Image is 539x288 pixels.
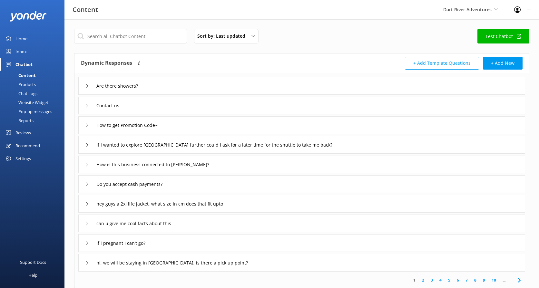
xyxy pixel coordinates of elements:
a: Products [4,80,64,89]
div: Home [15,32,27,45]
a: 10 [488,277,499,283]
a: 7 [462,277,471,283]
a: 6 [454,277,462,283]
div: Chatbot [15,58,33,71]
a: 9 [480,277,488,283]
img: yonder-white-logo.png [10,11,47,22]
a: Test Chatbot [477,29,529,43]
div: Chat Logs [4,89,37,98]
h4: Dynamic Responses [81,57,132,70]
a: 2 [419,277,427,283]
div: Content [4,71,36,80]
a: Chat Logs [4,89,64,98]
a: 5 [445,277,454,283]
button: + Add Template Questions [405,57,479,70]
div: Products [4,80,36,89]
div: Inbox [15,45,27,58]
a: Reports [4,116,64,125]
a: Content [4,71,64,80]
div: Support Docs [20,256,46,269]
input: Search all Chatbot Content [74,29,187,43]
a: Website Widget [4,98,64,107]
button: + Add New [483,57,523,70]
a: 8 [471,277,480,283]
div: Help [28,269,37,282]
a: 4 [436,277,445,283]
span: Sort by: Last updated [197,33,249,40]
div: Website Widget [4,98,48,107]
div: Pop-up messages [4,107,52,116]
span: Dart River Adventures [443,6,492,13]
div: Reports [4,116,34,125]
h3: Content [73,5,98,15]
a: Pop-up messages [4,107,64,116]
div: Recommend [15,139,40,152]
div: Reviews [15,126,31,139]
span: ... [499,277,509,283]
div: Settings [15,152,31,165]
a: 3 [427,277,436,283]
a: 1 [410,277,419,283]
